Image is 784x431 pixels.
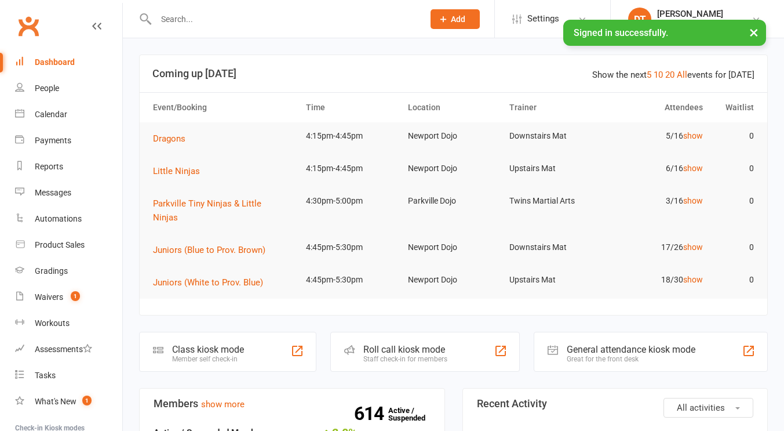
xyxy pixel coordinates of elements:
div: Messages [35,188,71,197]
div: Twins Martial Arts [657,19,723,30]
a: show [683,164,703,173]
a: show [683,242,703,252]
th: Event/Booking [148,93,301,122]
input: Search... [152,11,415,27]
span: Juniors (White to Prov. Blue) [153,277,263,288]
button: Little Ninjas [153,164,208,178]
th: Time [301,93,403,122]
td: 0 [708,266,759,294]
td: 4:30pm-5:00pm [301,187,403,215]
h3: Members [154,398,431,410]
span: Settings [527,6,559,32]
span: Little Ninjas [153,166,200,176]
h3: Coming up [DATE] [152,68,754,79]
div: DT [628,8,651,31]
a: 5 [647,70,651,80]
h3: Recent Activity [477,398,754,410]
a: show [683,196,703,205]
td: Downstairs Mat [504,234,606,261]
a: show [683,131,703,140]
a: Messages [15,180,122,206]
a: Waivers 1 [15,284,122,310]
a: What's New1 [15,389,122,415]
td: Downstairs Mat [504,122,606,150]
div: Great for the front desk [567,355,695,363]
td: 4:15pm-4:45pm [301,122,403,150]
a: Payments [15,128,122,154]
td: 5/16 [606,122,708,150]
td: 3/16 [606,187,708,215]
td: Newport Dojo [403,234,505,261]
button: Juniors (Blue to Prov. Brown) [153,243,274,257]
a: Reports [15,154,122,180]
a: Workouts [15,310,122,336]
th: Trainer [504,93,606,122]
button: Add [431,9,480,29]
th: Attendees [606,93,708,122]
span: Parkville Tiny Ninjas & Little Ninjas [153,198,261,223]
a: Calendar [15,102,122,128]
th: Waitlist [708,93,759,122]
a: Clubworx [14,12,43,41]
div: Workouts [35,318,70,328]
td: Twins Martial Arts [504,187,606,215]
a: 20 [665,70,674,80]
div: People [35,84,59,93]
td: 0 [708,155,759,182]
button: × [743,20,764,45]
a: show more [201,399,245,410]
div: Tasks [35,371,56,380]
span: All activities [677,403,725,413]
div: Automations [35,214,82,223]
span: 1 [82,396,92,405]
div: Reports [35,162,63,171]
a: Product Sales [15,232,122,258]
a: People [15,75,122,102]
div: Dashboard [35,57,75,67]
a: Dashboard [15,49,122,75]
td: Upstairs Mat [504,266,606,294]
a: Automations [15,206,122,232]
div: Staff check-in for members [363,355,447,363]
span: Signed in successfully. [574,27,668,38]
button: Parkville Tiny Ninjas & Little Ninjas [153,197,296,224]
td: 0 [708,187,759,215]
a: Tasks [15,363,122,389]
div: Product Sales [35,240,85,249]
div: [PERSON_NAME] [657,9,723,19]
div: Show the next events for [DATE] [592,68,754,82]
a: Assessments [15,336,122,363]
button: Juniors (White to Prov. Blue) [153,276,271,289]
a: All [677,70,687,80]
a: Gradings [15,258,122,284]
td: 4:45pm-5:30pm [301,266,403,294]
td: 4:15pm-4:45pm [301,155,403,182]
a: 614Active / Suspended [388,398,439,430]
td: 17/26 [606,234,708,261]
td: 0 [708,122,759,150]
div: Assessments [35,345,92,354]
a: show [683,275,703,284]
td: Parkville Dojo [403,187,505,215]
div: Payments [35,136,71,145]
td: Upstairs Mat [504,155,606,182]
span: Add [451,15,465,24]
div: Gradings [35,266,68,276]
td: Newport Dojo [403,122,505,150]
div: Roll call kiosk mode [363,344,447,355]
span: Juniors (Blue to Prov. Brown) [153,245,265,255]
span: 1 [71,291,80,301]
div: Calendar [35,110,67,119]
th: Location [403,93,505,122]
td: 4:45pm-5:30pm [301,234,403,261]
td: 0 [708,234,759,261]
strong: 614 [354,405,388,422]
div: Member self check-in [172,355,244,363]
a: 10 [654,70,663,80]
button: All activities [663,398,753,418]
td: 18/30 [606,266,708,294]
td: 6/16 [606,155,708,182]
div: What's New [35,397,76,406]
div: General attendance kiosk mode [567,344,695,355]
div: Class kiosk mode [172,344,244,355]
